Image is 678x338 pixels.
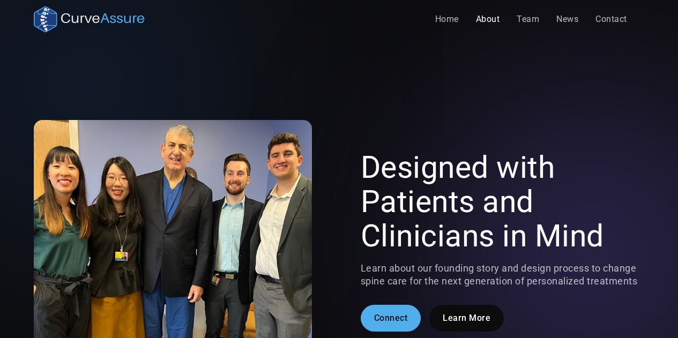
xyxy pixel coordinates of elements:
[427,9,467,30] a: Home
[361,305,421,332] a: Connect
[361,262,644,288] p: Learn about our founding story and design process to change spine care for the next generation of...
[548,9,587,30] a: News
[587,9,636,30] a: Contact
[467,9,509,30] a: About
[429,305,504,332] a: Learn More
[361,151,644,253] h1: Designed with Patients and Clinicians in Mind
[508,9,548,30] a: Team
